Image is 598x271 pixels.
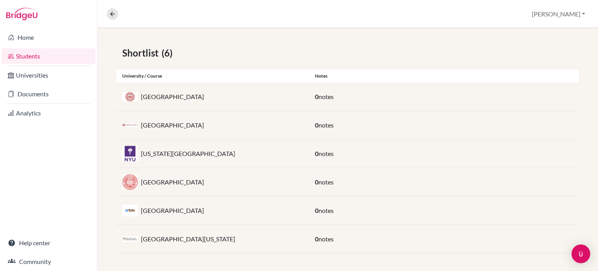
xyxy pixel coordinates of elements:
[318,121,334,129] span: notes
[2,86,95,102] a: Documents
[141,92,204,101] p: [GEOGRAPHIC_DATA]
[162,46,176,60] span: (6)
[141,149,235,158] p: [US_STATE][GEOGRAPHIC_DATA]
[122,92,138,101] img: us_bu_ac1yjjte.jpeg
[318,207,334,214] span: notes
[2,254,95,269] a: Community
[2,30,95,45] a: Home
[6,8,37,20] img: Bridge-U
[141,120,204,130] p: [GEOGRAPHIC_DATA]
[315,235,318,243] span: 0
[122,236,138,242] img: us_usc_n_44g3s8.jpeg
[309,73,579,80] div: Notes
[315,121,318,129] span: 0
[2,67,95,83] a: Universities
[2,105,95,121] a: Analytics
[315,93,318,100] span: 0
[116,73,309,80] div: University / Course
[318,235,334,243] span: notes
[141,177,204,187] p: [GEOGRAPHIC_DATA]
[141,206,204,215] p: [GEOGRAPHIC_DATA]
[2,235,95,251] a: Help center
[315,207,318,214] span: 0
[122,205,138,216] img: us_tuf_u7twck0u.jpeg
[572,244,590,263] div: Open Intercom Messenger
[2,48,95,64] a: Students
[141,234,235,244] p: [GEOGRAPHIC_DATA][US_STATE]
[315,150,318,157] span: 0
[318,150,334,157] span: notes
[315,178,318,186] span: 0
[122,46,162,60] span: Shortlist
[122,146,138,161] img: us_nyu_mu3e0q99.jpeg
[122,123,138,128] img: us_for_wjzhlfoi.png
[318,93,334,100] span: notes
[528,7,589,21] button: [PERSON_NAME]
[318,178,334,186] span: notes
[122,174,138,190] img: us_not_mxrvpmi9.jpeg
